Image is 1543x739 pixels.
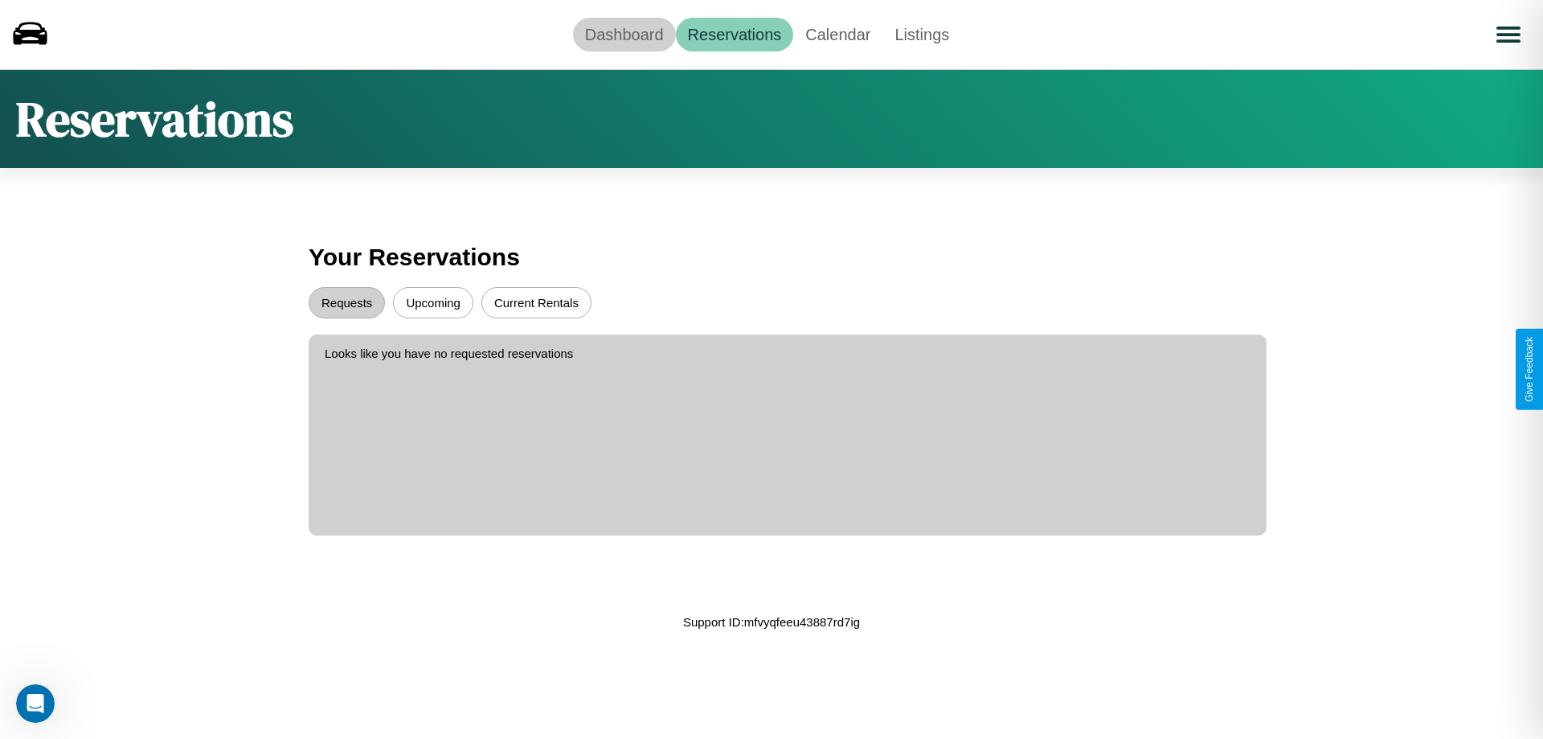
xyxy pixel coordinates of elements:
[793,18,882,51] a: Calendar
[16,86,293,152] h1: Reservations
[309,287,385,318] button: Requests
[393,287,473,318] button: Upcoming
[309,236,1234,279] h3: Your Reservations
[1524,337,1535,402] div: Give Feedback
[325,343,1250,364] p: Looks like you have no requested reservations
[481,287,591,318] button: Current Rentals
[16,684,55,723] iframe: Intercom live chat
[676,18,794,51] a: Reservations
[882,18,961,51] a: Listings
[573,18,676,51] a: Dashboard
[1486,12,1531,57] button: Open menu
[683,611,860,633] p: Support ID: mfvyqfeeu43887rd7ig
